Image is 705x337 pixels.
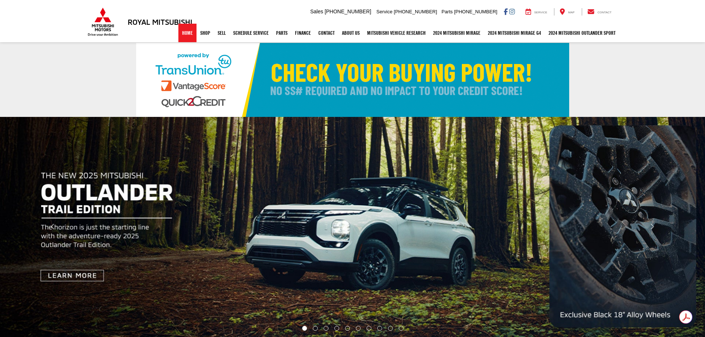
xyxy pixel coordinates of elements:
[302,326,307,331] li: Go to slide number 1.
[338,24,363,42] a: About Us
[534,11,547,14] span: Service
[335,326,339,331] li: Go to slide number 4.
[197,24,214,42] a: Shop
[582,8,617,16] a: Contact
[484,24,545,42] a: 2024 Mitsubishi Mirage G4
[363,24,429,42] a: Mitsubishi Vehicle Research
[356,326,360,331] li: Go to slide number 6.
[178,24,197,42] a: Home
[128,18,192,26] h3: Royal Mitsubishi
[86,7,120,36] img: Mitsubishi
[291,24,315,42] a: Finance
[399,326,403,331] li: Go to slide number 10.
[394,9,437,14] span: [PHONE_NUMBER]
[388,326,393,331] li: Go to slide number 9.
[554,8,580,16] a: Map
[599,132,705,322] button: Click to view next picture.
[214,24,229,42] a: Sell
[442,9,453,14] span: Parts
[509,9,515,14] a: Instagram: Click to visit our Instagram page
[377,326,382,331] li: Go to slide number 8.
[366,326,371,331] li: Go to slide number 7.
[136,43,569,117] img: Check Your Buying Power
[597,11,611,14] span: Contact
[229,24,272,42] a: Schedule Service: Opens in a new tab
[545,24,619,42] a: 2024 Mitsubishi Outlander SPORT
[313,326,318,331] li: Go to slide number 2.
[429,24,484,42] a: 2024 Mitsubishi Mirage
[454,9,497,14] span: [PHONE_NUMBER]
[520,8,553,16] a: Service
[315,24,338,42] a: Contact
[310,9,323,14] span: Sales
[324,326,329,331] li: Go to slide number 3.
[568,11,574,14] span: Map
[325,9,371,14] span: [PHONE_NUMBER]
[272,24,291,42] a: Parts: Opens in a new tab
[504,9,508,14] a: Facebook: Click to visit our Facebook page
[345,326,350,331] li: Go to slide number 5.
[376,9,392,14] span: Service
